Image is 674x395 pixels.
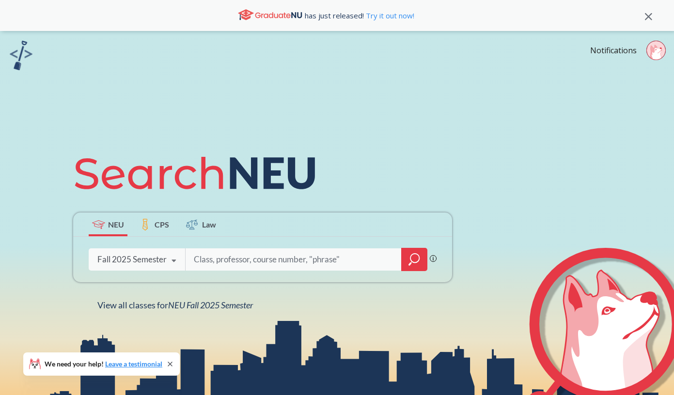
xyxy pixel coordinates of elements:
svg: magnifying glass [408,253,420,266]
div: Fall 2025 Semester [97,254,167,265]
span: CPS [155,219,169,230]
span: We need your help! [45,361,162,367]
a: Notifications [590,45,637,56]
img: sandbox logo [10,41,32,70]
span: Law [202,219,216,230]
span: has just released! [305,10,414,21]
span: View all classes for [97,300,253,310]
a: Leave a testimonial [105,360,162,368]
a: Try it out now! [364,11,414,20]
input: Class, professor, course number, "phrase" [193,249,394,270]
span: NEU [108,219,124,230]
span: NEU Fall 2025 Semester [168,300,253,310]
div: magnifying glass [401,248,427,271]
a: sandbox logo [10,41,32,73]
